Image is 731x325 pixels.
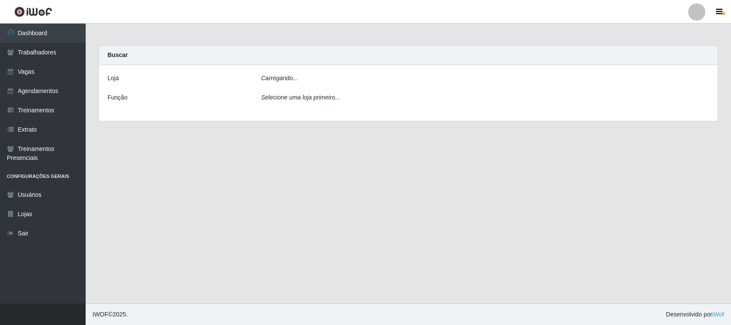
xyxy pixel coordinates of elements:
label: Função [107,93,128,102]
span: IWOF [92,311,108,318]
span: © 2025 . [92,310,128,319]
img: CoreUI Logo [14,6,52,17]
span: Desenvolvido por [666,310,724,319]
i: Selecione uma loja primeiro... [261,94,340,101]
a: iWof [712,311,724,318]
label: Loja [107,74,119,83]
i: Carregando... [261,75,298,81]
strong: Buscar [107,51,128,58]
